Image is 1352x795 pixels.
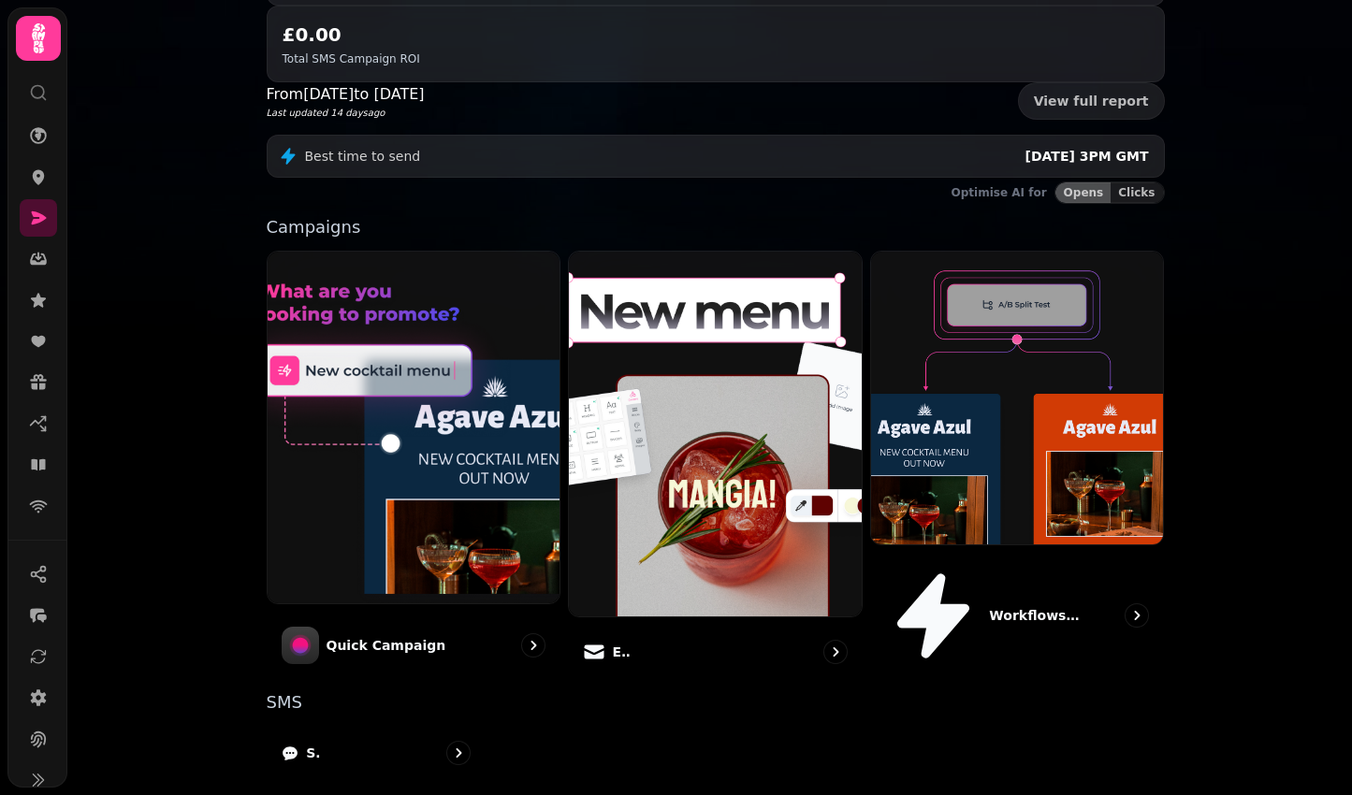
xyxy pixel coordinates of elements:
[1111,182,1163,203] button: Clicks
[267,251,561,679] a: Quick CampaignQuick Campaign
[267,694,1165,711] p: SMS
[871,252,1164,544] img: Workflows (coming soon)
[569,252,862,616] img: Email
[305,147,421,166] p: Best time to send
[826,643,845,661] svg: go to
[267,219,1165,236] p: Campaigns
[449,744,468,762] svg: go to
[306,744,320,762] p: SMS
[524,636,543,655] svg: go to
[952,185,1047,200] p: Optimise AI for
[870,251,1165,679] a: Workflows (coming soon)Workflows (coming soon)
[1025,149,1149,164] span: [DATE] 3PM GMT
[268,252,560,603] img: Quick Campaign
[989,606,1083,625] p: Workflows (coming soon)
[1064,187,1104,198] span: Opens
[568,251,863,679] a: EmailEmail
[1118,187,1155,198] span: Clicks
[1018,82,1165,120] a: View full report
[283,22,420,48] h2: £0.00
[613,643,632,661] p: Email
[267,106,425,120] p: Last updated 14 days ago
[327,636,446,655] p: Quick Campaign
[267,726,486,780] a: SMS
[283,51,420,66] p: Total SMS Campaign ROI
[1127,606,1146,625] svg: go to
[267,83,425,106] p: From [DATE] to [DATE]
[1055,182,1112,203] button: Opens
